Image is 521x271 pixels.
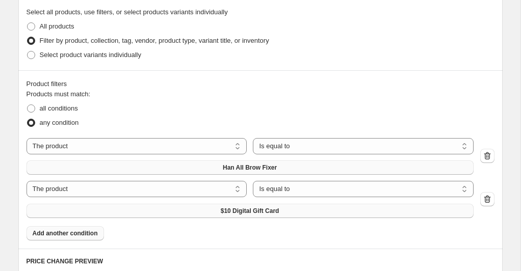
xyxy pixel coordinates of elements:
[27,204,474,218] button: $10 Digital Gift Card
[40,22,74,30] span: All products
[27,160,474,175] button: Han All Brow Fixer
[27,90,91,98] span: Products must match:
[40,51,141,59] span: Select product variants individually
[40,37,269,44] span: Filter by product, collection, tag, vendor, product type, variant title, or inventory
[27,226,104,240] button: Add another condition
[221,207,279,215] span: $10 Digital Gift Card
[40,104,78,112] span: all conditions
[223,164,277,172] span: Han All Brow Fixer
[40,119,79,126] span: any condition
[27,79,494,89] div: Product filters
[27,8,228,16] span: Select all products, use filters, or select products variants individually
[27,257,494,265] h6: PRICE CHANGE PREVIEW
[33,229,98,237] span: Add another condition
